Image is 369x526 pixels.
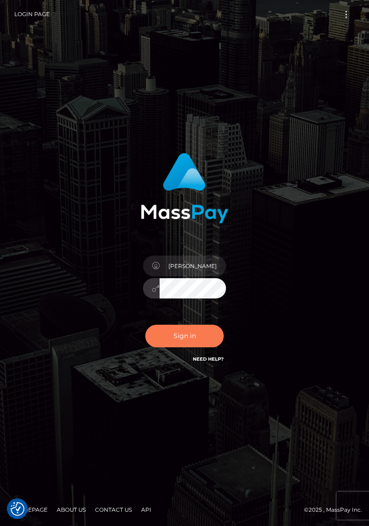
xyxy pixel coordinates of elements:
a: API [137,503,155,517]
button: Toggle navigation [338,8,355,21]
div: © 2025 , MassPay Inc. [7,505,362,515]
a: Login Page [14,5,50,24]
a: About Us [53,503,89,517]
input: Username... [160,256,226,276]
button: Sign in [145,325,224,347]
a: Need Help? [193,356,224,362]
img: Revisit consent button [11,502,24,516]
a: Homepage [10,503,51,517]
img: MassPay Login [141,153,228,223]
button: Consent Preferences [11,502,24,516]
a: Contact Us [91,503,136,517]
